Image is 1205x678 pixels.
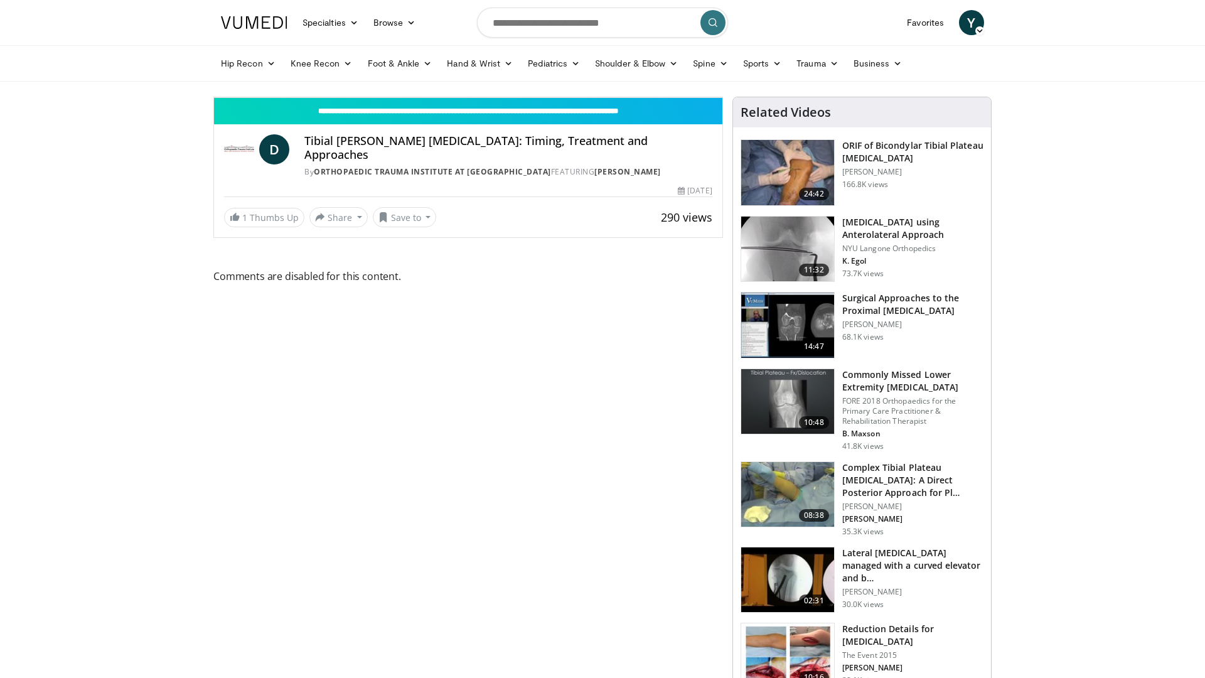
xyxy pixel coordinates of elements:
[842,429,983,439] p: B. Maxson
[842,244,983,254] p: NYU Langone Orthopedics
[842,320,983,330] p: [PERSON_NAME]
[224,208,304,227] a: 1 Thumbs Up
[304,166,712,178] div: By FEATURING
[360,51,440,76] a: Foot & Ankle
[741,216,983,282] a: 11:32 [MEDICAL_DATA] using Anterolateral Approach NYU Langone Orthopedics K. Egol 73.7K views
[594,166,661,177] a: [PERSON_NAME]
[295,10,366,35] a: Specialties
[899,10,951,35] a: Favorites
[224,134,254,164] img: Orthopaedic Trauma Institute at UCSF
[213,268,723,284] span: Comments are disabled for this content.
[309,207,368,227] button: Share
[520,51,587,76] a: Pediatrics
[799,188,829,200] span: 24:42
[799,509,829,522] span: 08:38
[842,547,983,584] h3: Lateral [MEDICAL_DATA] managed with a curved elevator and b…
[366,10,424,35] a: Browse
[685,51,735,76] a: Spine
[741,140,834,205] img: Levy_Tib_Plat_100000366_3.jpg.150x105_q85_crop-smart_upscale.jpg
[221,16,287,29] img: VuMedi Logo
[439,51,520,76] a: Hand & Wrist
[842,292,983,317] h3: Surgical Approaches to the Proximal [MEDICAL_DATA]
[799,264,829,276] span: 11:32
[842,663,983,673] p: [PERSON_NAME]
[799,595,829,607] span: 02:31
[842,587,983,597] p: [PERSON_NAME]
[477,8,728,38] input: Search topics, interventions
[842,269,884,279] p: 73.7K views
[842,167,983,177] p: [PERSON_NAME]
[842,139,983,164] h3: ORIF of Bicondylar Tibial Plateau [MEDICAL_DATA]
[842,623,983,648] h3: Reduction Details for [MEDICAL_DATA]
[283,51,360,76] a: Knee Recon
[213,51,283,76] a: Hip Recon
[842,256,983,266] p: K. Egol
[741,547,834,613] img: ssCKXnGZZaxxNNa35hMDoxOjBvO2OFFA_1.150x105_q85_crop-smart_upscale.jpg
[741,369,983,451] a: 10:48 Commonly Missed Lower Extremity [MEDICAL_DATA] FORE 2018 Orthopaedics for the Primary Care ...
[842,527,884,537] p: 35.3K views
[741,292,983,358] a: 14:47 Surgical Approaches to the Proximal [MEDICAL_DATA] [PERSON_NAME] 68.1K views
[741,461,983,537] a: 08:38 Complex Tibial Plateau [MEDICAL_DATA]: A Direct Posterior Approach for Pl… [PERSON_NAME] [P...
[741,293,834,358] img: DA_UIUPltOAJ8wcH4xMDoxOjB1O8AjAz.150x105_q85_crop-smart_upscale.jpg
[259,134,289,164] a: D
[842,600,884,610] p: 30.0K views
[741,547,983,613] a: 02:31 Lateral [MEDICAL_DATA] managed with a curved elevator and b… [PERSON_NAME] 30.0K views
[959,10,984,35] a: Y
[736,51,790,76] a: Sports
[842,332,884,342] p: 68.1K views
[741,139,983,206] a: 24:42 ORIF of Bicondylar Tibial Plateau [MEDICAL_DATA] [PERSON_NAME] 166.8K views
[842,396,983,426] p: FORE 2018 Orthopaedics for the Primary Care Practitioner & Rehabilitation Therapist
[373,207,437,227] button: Save to
[741,105,831,120] h4: Related Videos
[789,51,846,76] a: Trauma
[304,134,712,161] h4: Tibial [PERSON_NAME] [MEDICAL_DATA]: Timing, Treatment and Approaches
[842,650,983,660] p: The Event 2015
[842,216,983,241] h3: [MEDICAL_DATA] using Anterolateral Approach
[842,502,983,512] p: [PERSON_NAME]
[799,340,829,353] span: 14:47
[214,97,722,98] video-js: Video Player
[842,180,888,190] p: 166.8K views
[741,462,834,527] img: a3c47f0e-2ae2-4b3a-bf8e-14343b886af9.150x105_q85_crop-smart_upscale.jpg
[842,369,983,394] h3: Commonly Missed Lower Extremity [MEDICAL_DATA]
[846,51,910,76] a: Business
[242,212,247,223] span: 1
[842,461,983,499] h3: Complex Tibial Plateau [MEDICAL_DATA]: A Direct Posterior Approach for Pl…
[842,514,983,524] p: [PERSON_NAME]
[741,217,834,282] img: 9nZFQMepuQiumqNn4xMDoxOjBzMTt2bJ.150x105_q85_crop-smart_upscale.jpg
[587,51,685,76] a: Shoulder & Elbow
[314,166,551,177] a: Orthopaedic Trauma Institute at [GEOGRAPHIC_DATA]
[678,185,712,196] div: [DATE]
[842,441,884,451] p: 41.8K views
[799,416,829,429] span: 10:48
[741,369,834,434] img: 4aa379b6-386c-4fb5-93ee-de5617843a87.150x105_q85_crop-smart_upscale.jpg
[661,210,712,225] span: 290 views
